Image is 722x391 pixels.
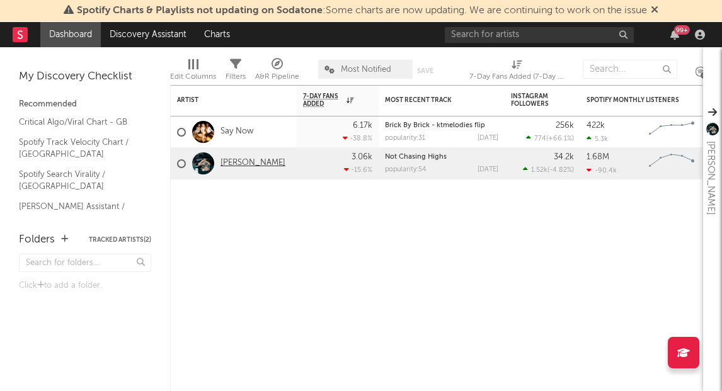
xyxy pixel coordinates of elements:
[341,65,391,74] span: Most Notified
[170,54,216,90] div: Edit Columns
[19,135,139,161] a: Spotify Track Velocity Chart / [GEOGRAPHIC_DATA]
[343,134,372,142] div: -38.8 %
[469,69,564,84] div: 7-Day Fans Added (7-Day Fans Added)
[526,134,574,142] div: ( )
[643,148,700,179] svg: Chart title
[226,69,246,84] div: Filters
[531,167,547,174] span: 1.52k
[674,25,690,35] div: 99 +
[19,115,139,129] a: Critical Algo/Viral Chart - GB
[77,6,647,16] span: : Some charts are now updating. We are continuing to work on the issue
[221,127,253,137] a: Say Now
[344,166,372,174] div: -15.6 %
[587,153,609,161] div: 1.68M
[177,96,272,104] div: Artist
[643,116,700,148] svg: Chart title
[587,122,605,130] div: 422k
[587,166,617,174] div: -90.4k
[417,67,433,74] button: Save
[255,69,299,84] div: A&R Pipeline
[255,54,299,90] div: A&R Pipeline
[77,6,323,16] span: Spotify Charts & Playlists not updating on Sodatone
[101,22,195,47] a: Discovery Assistant
[89,237,151,243] button: Tracked Artists(2)
[478,166,498,173] div: [DATE]
[19,254,151,272] input: Search for folders...
[385,122,498,129] div: Brick By Brick - ktmelodies flip
[385,154,498,161] div: Not Chasing Highs
[385,135,425,142] div: popularity: 31
[587,96,681,104] div: Spotify Monthly Listeners
[523,166,574,174] div: ( )
[19,97,151,112] div: Recommended
[583,60,677,79] input: Search...
[478,135,498,142] div: [DATE]
[40,22,101,47] a: Dashboard
[703,141,718,215] div: [PERSON_NAME]
[19,167,139,193] a: Spotify Search Virality / [GEOGRAPHIC_DATA]
[385,122,485,129] a: Brick By Brick - ktmelodies flip
[19,69,151,84] div: My Discovery Checklist
[651,6,658,16] span: Dismiss
[469,54,564,90] div: 7-Day Fans Added (7-Day Fans Added)
[445,27,634,43] input: Search for artists
[549,167,572,174] span: -4.82 %
[303,93,343,108] span: 7-Day Fans Added
[556,122,574,130] div: 256k
[534,135,546,142] span: 774
[554,153,574,161] div: 34.2k
[587,135,608,143] div: 5.3k
[221,158,285,169] a: [PERSON_NAME]
[195,22,239,47] a: Charts
[352,153,372,161] div: 3.06k
[19,232,55,247] div: Folders
[548,135,572,142] span: +66.1 %
[170,69,216,84] div: Edit Columns
[385,166,427,173] div: popularity: 54
[19,278,151,293] div: Click to add a folder.
[385,154,447,161] a: Not Chasing Highs
[670,30,679,40] button: 99+
[511,93,555,108] div: Instagram Followers
[385,96,479,104] div: Most Recent Track
[226,54,246,90] div: Filters
[353,122,372,130] div: 6.17k
[19,200,139,225] a: [PERSON_NAME] Assistant / [GEOGRAPHIC_DATA]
